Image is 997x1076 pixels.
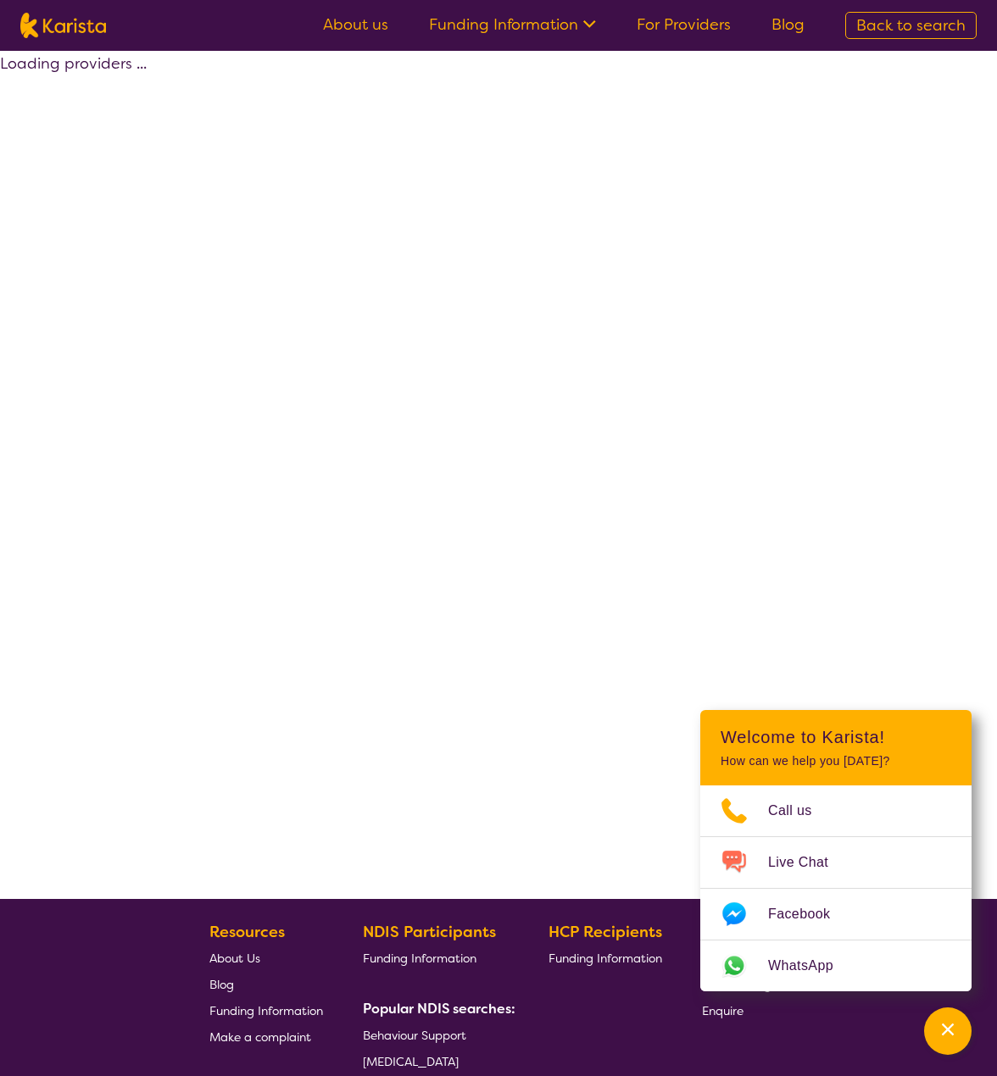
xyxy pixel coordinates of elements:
[363,1000,515,1018] b: Popular NDIS searches:
[924,1007,972,1055] button: Channel Menu
[637,14,731,35] a: For Providers
[721,727,951,747] h2: Welcome to Karista!
[721,754,951,768] p: How can we help you [DATE]?
[549,951,662,966] span: Funding Information
[429,14,596,35] a: Funding Information
[700,940,972,991] a: Web link opens in a new tab.
[768,901,850,927] span: Facebook
[700,710,972,991] div: Channel Menu
[20,13,106,38] img: Karista logo
[209,922,285,942] b: Resources
[363,945,509,971] a: Funding Information
[702,997,781,1023] a: Enquire
[209,1023,323,1050] a: Make a complaint
[700,785,972,991] ul: Choose channel
[702,1003,744,1018] span: Enquire
[323,14,388,35] a: About us
[702,977,781,992] span: Provider Login
[856,15,966,36] span: Back to search
[363,951,476,966] span: Funding Information
[768,953,854,979] span: WhatsApp
[363,1028,466,1043] span: Behaviour Support
[771,14,805,35] a: Blog
[363,1048,509,1074] a: [MEDICAL_DATA]
[363,1022,509,1048] a: Behaviour Support
[209,977,234,992] span: Blog
[363,922,496,942] b: NDIS Participants
[845,12,977,39] a: Back to search
[209,945,323,971] a: About Us
[209,971,323,997] a: Blog
[209,997,323,1023] a: Funding Information
[209,1029,311,1045] span: Make a complaint
[768,850,849,875] span: Live Chat
[768,798,833,824] span: Call us
[209,951,260,966] span: About Us
[549,922,662,942] b: HCP Recipients
[209,1003,323,1018] span: Funding Information
[363,1054,459,1069] span: [MEDICAL_DATA]
[549,945,662,971] a: Funding Information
